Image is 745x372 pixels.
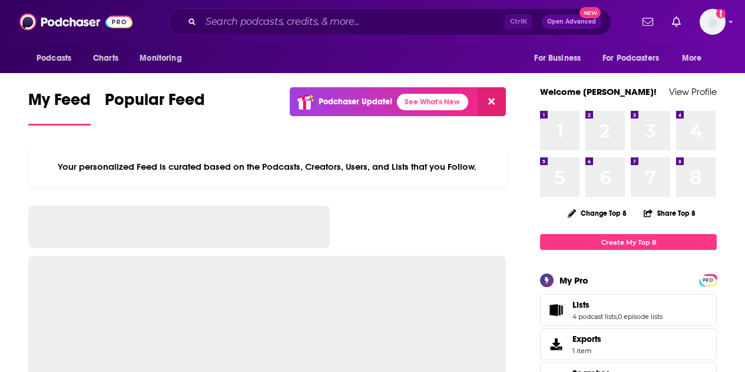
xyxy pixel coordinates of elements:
[580,7,601,18] span: New
[540,328,717,360] a: Exports
[542,15,601,29] button: Open AdvancedNew
[572,347,601,355] span: 1 item
[540,294,717,326] span: Lists
[397,94,468,110] a: See What's New
[526,47,595,70] button: open menu
[669,86,717,97] a: View Profile
[716,9,726,18] svg: Add a profile image
[140,50,181,67] span: Monitoring
[572,312,617,321] a: 4 podcast lists
[572,334,601,344] span: Exports
[700,9,726,35] span: Logged in as gmalloy
[701,275,715,284] a: PRO
[28,90,91,126] a: My Feed
[617,312,618,321] span: ,
[561,206,634,220] button: Change Top 8
[319,97,392,107] p: Podchaser Update!
[28,90,91,117] span: My Feed
[595,47,676,70] button: open menu
[602,50,659,67] span: For Podcasters
[93,50,118,67] span: Charts
[505,14,532,29] span: Ctrl K
[700,9,726,35] img: User Profile
[682,50,702,67] span: More
[168,8,611,35] div: Search podcasts, credits, & more...
[701,276,715,285] span: PRO
[700,9,726,35] button: Show profile menu
[534,50,581,67] span: For Business
[28,147,506,187] div: Your personalized Feed is curated based on the Podcasts, Creators, Users, and Lists that you Follow.
[85,47,125,70] a: Charts
[28,47,87,70] button: open menu
[544,302,568,318] a: Lists
[105,90,205,126] a: Popular Feed
[618,312,663,321] a: 0 episode lists
[572,299,663,310] a: Lists
[131,47,197,70] button: open menu
[547,19,596,25] span: Open Advanced
[572,299,590,310] span: Lists
[540,86,657,97] a: Welcome [PERSON_NAME]!
[667,12,686,32] a: Show notifications dropdown
[674,47,717,70] button: open menu
[544,336,568,353] span: Exports
[19,11,133,33] img: Podchaser - Follow, Share and Rate Podcasts
[638,12,658,32] a: Show notifications dropdown
[105,90,205,117] span: Popular Feed
[559,275,588,286] div: My Pro
[540,234,717,250] a: Create My Top 8
[201,12,505,31] input: Search podcasts, credits, & more...
[37,50,71,67] span: Podcasts
[643,202,696,225] button: Share Top 8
